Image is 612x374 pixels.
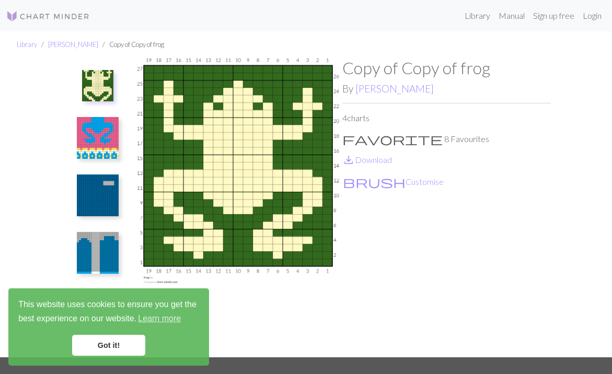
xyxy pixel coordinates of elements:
[342,175,444,189] button: CustomiseCustomise
[355,83,434,95] a: [PERSON_NAME]
[48,40,98,49] a: [PERSON_NAME]
[98,40,164,50] li: Copy of Copy of frog
[136,311,182,326] a: learn more about cookies
[342,132,443,146] span: favorite
[17,40,37,49] a: Library
[460,5,494,26] a: Library
[342,133,443,145] i: Favourite
[72,335,145,356] a: dismiss cookie message
[77,174,119,216] img: mitten back
[494,5,529,26] a: Manual
[18,298,199,326] span: This website uses cookies to ensure you get the best experience on our website.
[82,70,113,101] img: frog
[343,176,406,188] i: Customise
[342,155,392,165] a: DownloadDownload
[342,153,355,167] span: save_alt
[342,133,551,145] p: 8 Favourites
[529,5,579,26] a: Sign up free
[579,5,606,26] a: Login
[342,58,551,78] h1: Copy of Copy of frog
[342,112,551,124] p: 4 charts
[342,83,551,95] h2: By
[6,10,90,22] img: Logo
[343,174,406,189] span: brush
[77,232,119,274] img: thumb
[77,117,119,159] img: mitten
[342,154,355,166] i: Download
[8,288,209,366] div: cookieconsent
[134,58,342,357] img: frog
